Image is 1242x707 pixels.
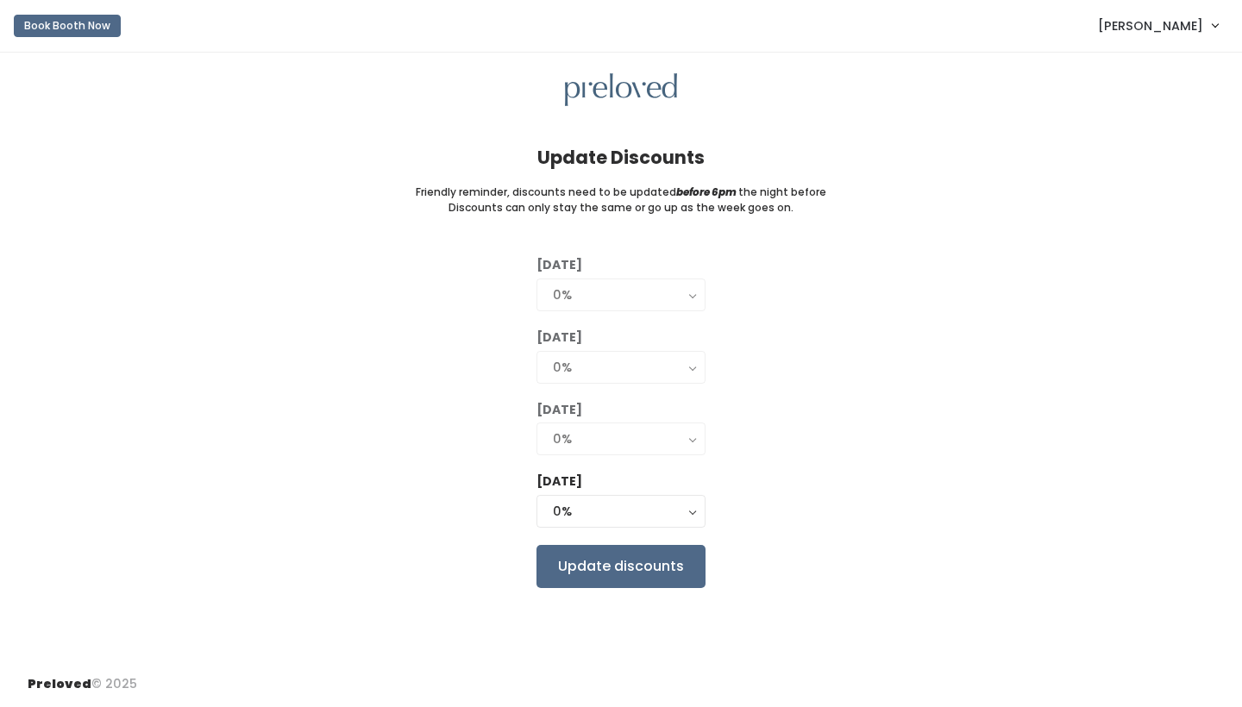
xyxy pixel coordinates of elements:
[1081,7,1235,44] a: [PERSON_NAME]
[536,351,706,384] button: 0%
[537,147,705,167] h4: Update Discounts
[28,661,137,693] div: © 2025
[536,328,582,347] label: [DATE]
[536,256,582,274] label: [DATE]
[536,495,706,528] button: 0%
[416,185,826,200] small: Friendly reminder, discounts need to be updated the night before
[553,502,689,521] div: 0%
[28,675,91,692] span: Preloved
[536,278,706,311] button: 0%
[536,401,582,419] label: [DATE]
[553,358,689,377] div: 0%
[14,7,121,45] a: Book Booth Now
[1098,16,1203,35] span: [PERSON_NAME]
[536,545,706,588] input: Update discounts
[553,285,689,304] div: 0%
[676,185,737,199] i: before 6pm
[14,15,121,37] button: Book Booth Now
[553,429,689,448] div: 0%
[448,200,793,216] small: Discounts can only stay the same or go up as the week goes on.
[565,73,677,107] img: preloved logo
[536,422,706,455] button: 0%
[536,472,582,491] label: [DATE]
